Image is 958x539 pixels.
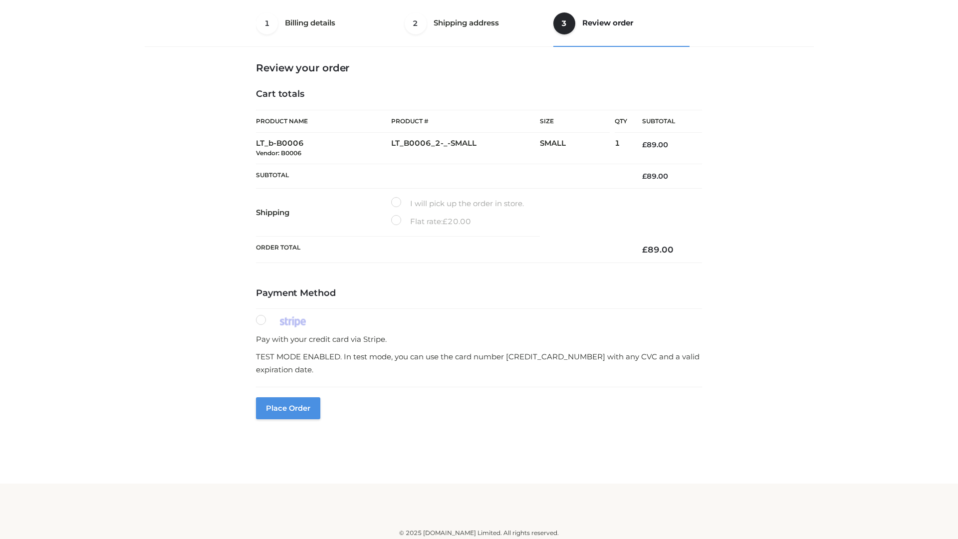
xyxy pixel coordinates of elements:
span: £ [642,140,647,149]
th: Subtotal [627,110,702,133]
th: Subtotal [256,164,627,188]
span: £ [642,245,648,255]
td: SMALL [540,133,615,164]
bdi: 20.00 [443,217,471,226]
th: Product Name [256,110,391,133]
p: TEST MODE ENABLED. In test mode, you can use the card number [CREDIT_CARD_NUMBER] with any CVC an... [256,350,702,376]
span: £ [443,217,448,226]
th: Size [540,110,610,133]
h3: Review your order [256,62,702,74]
td: 1 [615,133,627,164]
td: LT_B0006_2-_-SMALL [391,133,540,164]
th: Order Total [256,237,627,263]
h4: Cart totals [256,89,702,100]
span: £ [642,172,647,181]
bdi: 89.00 [642,172,668,181]
bdi: 89.00 [642,245,674,255]
th: Qty [615,110,627,133]
p: Pay with your credit card via Stripe. [256,333,702,346]
small: Vendor: B0006 [256,149,301,157]
h4: Payment Method [256,288,702,299]
div: © 2025 [DOMAIN_NAME] Limited. All rights reserved. [148,528,810,538]
th: Shipping [256,189,391,237]
bdi: 89.00 [642,140,668,149]
th: Product # [391,110,540,133]
button: Place order [256,397,320,419]
label: Flat rate: [391,215,471,228]
td: LT_b-B0006 [256,133,391,164]
label: I will pick up the order in store. [391,197,524,210]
